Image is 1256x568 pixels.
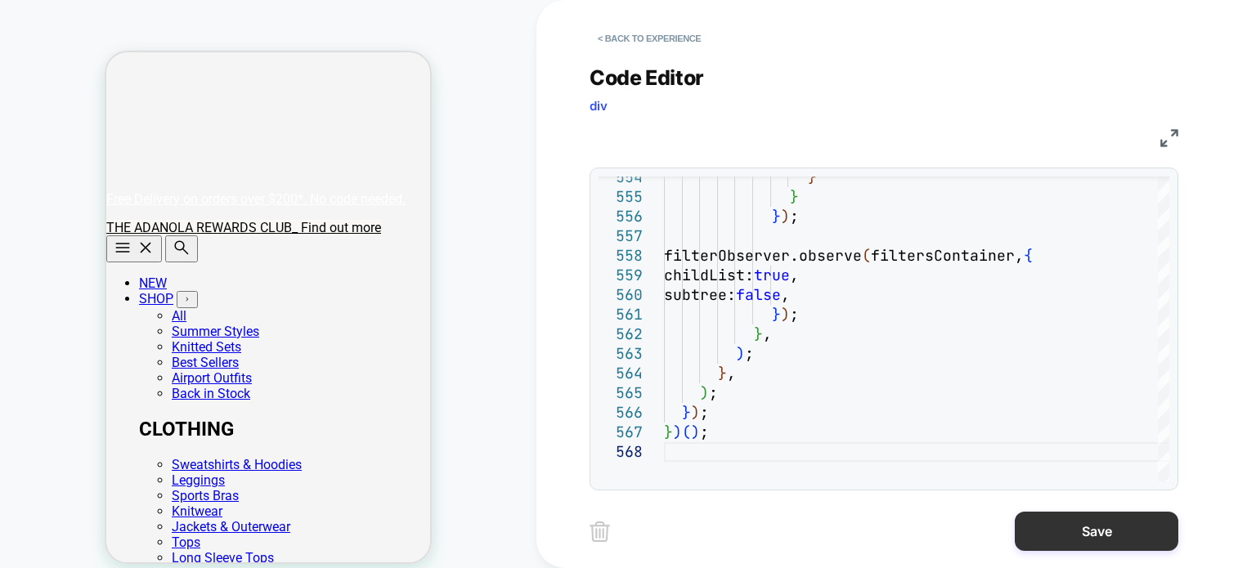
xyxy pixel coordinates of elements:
[718,364,727,382] span: }
[599,266,643,285] div: 559
[590,98,608,114] span: div
[65,302,132,318] a: Best Sellers
[673,423,682,441] span: )
[790,305,799,324] span: ;
[599,187,643,207] div: 555
[664,266,754,284] span: childList:
[727,364,736,382] span: ,
[65,287,135,302] a: Knitted Sets
[745,344,754,363] span: ;
[709,383,718,402] span: ;
[754,324,763,343] span: }
[691,423,700,441] span: )
[700,423,709,441] span: ;
[682,423,691,441] span: (
[790,207,799,226] span: ;
[599,403,643,423] div: 566
[781,305,790,324] span: )
[736,285,781,304] span: false
[781,285,790,304] span: ,
[871,246,1024,265] span: filtersContainer,
[790,266,799,284] span: ,
[781,207,790,226] span: )
[599,442,643,462] div: 568
[599,246,643,266] div: 558
[599,364,643,383] div: 564
[754,266,790,284] span: true
[65,420,119,436] a: Leggings
[599,423,643,442] div: 567
[736,344,745,363] span: )
[772,207,781,226] span: }
[599,383,643,403] div: 565
[599,207,643,226] div: 556
[1160,129,1178,147] img: fullscreen
[65,467,184,482] a: Jackets & Outerwear
[599,344,643,364] div: 563
[599,305,643,324] div: 561
[664,285,736,304] span: subtree:
[65,256,80,271] a: All
[65,333,144,349] a: Back in Stock
[691,403,700,422] span: )
[599,226,643,246] div: 557
[65,436,132,451] a: Sports Bras
[682,403,691,422] span: }
[599,285,643,305] div: 560
[65,498,168,513] a: Long Sleeve Tops
[65,271,153,287] a: Summer Styles
[590,521,610,542] img: delete
[65,451,116,467] a: Knitwear
[599,324,643,344] div: 562
[664,423,673,441] span: }
[1015,512,1178,551] button: Save
[664,246,862,265] span: filterObserver.observe
[763,324,772,343] span: ,
[33,239,67,254] a: SHOP
[590,25,709,51] button: < Back to experience
[33,223,61,239] a: NEW
[590,65,704,90] span: Code Editor
[790,187,799,206] span: }
[65,482,94,498] a: Tops
[700,383,709,402] span: )
[65,405,195,420] a: Sweatshirts & Hoodies
[1024,246,1033,265] span: {
[33,365,324,388] h2: CLOTHING
[862,246,871,265] span: (
[772,305,781,324] span: }
[65,318,146,333] a: Airport Outfits
[700,403,709,422] span: ;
